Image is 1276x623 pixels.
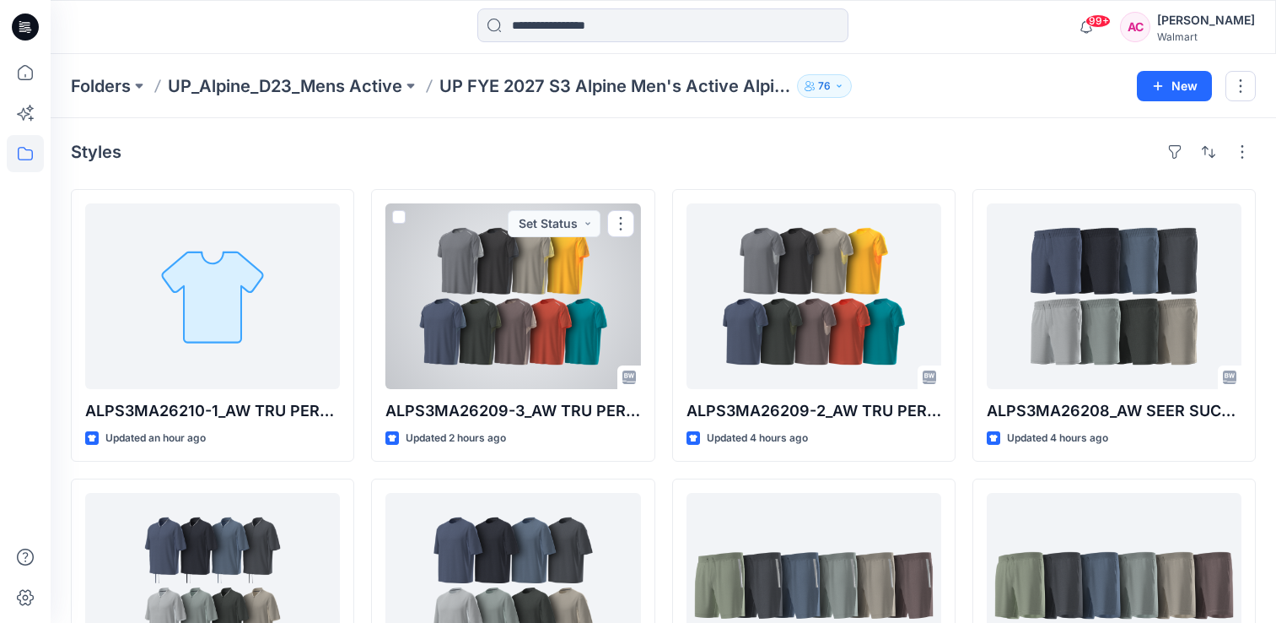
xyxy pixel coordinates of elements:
[168,74,402,98] a: UP_Alpine_D23_Mens Active
[406,430,506,447] p: Updated 2 hours ago
[1157,10,1255,30] div: [PERSON_NAME]
[797,74,852,98] button: 76
[385,203,640,389] a: ALPS3MA26209-3_AW TRU PERFORMANCE SS TEE- OPTION 3-修改
[71,74,131,98] a: Folders
[1007,430,1108,447] p: Updated 4 hours ago
[71,142,121,162] h4: Styles
[818,77,831,95] p: 76
[105,430,206,447] p: Updated an hour ago
[987,399,1241,423] p: ALPS3MA26208_AW SEER SUCKER SHORT- 7” INSEAM 9.25
[686,203,941,389] a: ALPS3MA26209-2_AW TRU PERFORMANCE SS TEE- OPTION 2
[987,203,1241,389] a: ALPS3MA26208_AW SEER SUCKER SHORT- 7” INSEAM 9.25
[85,203,340,389] a: ALPS3MA26210-1_AW TRU PERFORMANCE LONG SLEEVE TEE- OPTION 1
[439,74,790,98] p: UP FYE 2027 S3 Alpine Men's Active Alpine
[707,430,808,447] p: Updated 4 hours ago
[385,399,640,423] p: ALPS3MA26209-3_AW TRU PERFORMANCE SS TEE- OPTION 3-修改
[1137,71,1212,101] button: New
[1085,14,1111,28] span: 99+
[686,399,941,423] p: ALPS3MA26209-2_AW TRU PERFORMANCE SS TEE- OPTION 2
[85,399,340,423] p: ALPS3MA26210-1_AW TRU PERFORMANCE LONG SLEEVE TEE- OPTION 1
[1120,12,1150,42] div: AC
[1157,30,1255,43] div: Walmart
